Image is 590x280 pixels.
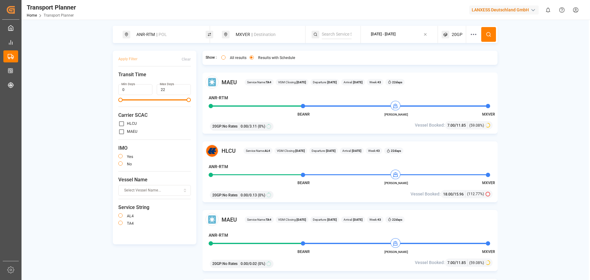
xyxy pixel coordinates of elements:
button: [DATE] - [DATE] [364,29,434,41]
span: 20GP : [212,261,222,266]
b: AL4 [265,149,270,152]
span: (59.08%) [469,123,484,128]
b: [DATE] [327,218,337,221]
span: MXVER [482,181,495,185]
input: Search Service String [322,30,352,39]
span: Service Name: [247,80,271,85]
span: VGM Closing: [277,148,305,153]
button: Clear [182,54,191,65]
span: (0%) [258,261,265,266]
span: VGM Closing: [278,217,306,222]
b: [DATE] [295,149,305,152]
label: Min Days [121,82,135,86]
span: BEANR [297,112,310,116]
span: 11.85 [456,261,466,265]
button: LANXESS Deutschland GmbH [469,4,541,16]
span: Week: [369,217,381,222]
div: LANXESS Deutschland GmbH [469,6,539,14]
span: MXVER [482,112,495,116]
span: 20GP [452,31,462,38]
img: Carrier [206,144,218,157]
div: MXVER [232,29,298,40]
label: MAEU [127,130,137,133]
span: [PERSON_NAME] [379,181,413,185]
b: 43 [377,218,381,221]
span: Vessel Name [118,176,191,183]
span: 0.00 / 0.13 [241,192,257,198]
span: 18.00 [443,192,453,196]
span: 0.00 / 0.02 [241,261,257,266]
label: no [127,162,132,166]
b: 22 days [392,81,402,84]
span: || Destination [251,32,276,37]
b: [DATE] [325,149,336,152]
span: IMO [118,144,191,152]
span: Service Name: [246,148,270,153]
div: Clear [182,57,191,62]
span: BEANR [297,181,310,185]
span: Select Vessel Name... [124,188,161,193]
span: 15.96 [454,192,464,196]
div: ANR-RTM [133,29,199,40]
b: TA4 [266,218,271,221]
span: Arrival: [344,80,363,85]
span: Carrier SCAC [118,112,191,119]
span: HLCU [222,147,236,155]
h4: ANR-RTM [209,164,228,170]
span: Vessel Booked: [415,122,445,128]
b: [DATE] [297,218,306,221]
b: TA4 [266,81,271,84]
span: BEANR [297,250,310,254]
label: Results with Schedule [258,56,295,60]
div: / [447,122,468,128]
span: Departure: [313,80,337,85]
b: 22 days [391,149,401,152]
span: (0%) [258,192,265,198]
span: 20GP : [212,124,222,129]
span: [PERSON_NAME] [379,112,413,117]
span: [PERSON_NAME] [379,250,413,254]
span: Maximum [187,98,191,102]
b: [DATE] [297,81,306,84]
span: Week: [369,80,381,85]
span: Arrival: [342,148,361,153]
span: Departure: [312,148,336,153]
span: Vessel Booked: [415,259,445,266]
span: No Rates [222,261,238,266]
div: [DATE] - [DATE] [371,32,395,37]
span: 11.85 [456,123,466,128]
span: 7.00 [447,261,455,265]
b: [DATE] [352,81,363,84]
span: VGM Closing: [278,80,306,85]
b: [DATE] [352,218,363,221]
div: / [447,259,468,266]
h4: ANR-RTM [209,95,228,101]
span: Transit Time [118,71,191,78]
span: 20GP : [212,192,222,198]
a: Home [27,13,37,18]
div: / [443,191,466,197]
span: 7.00 [447,123,455,128]
span: MAEU [222,215,237,224]
button: Help Center [555,3,569,17]
span: (59.08%) [469,260,484,266]
b: 43 [377,81,381,84]
div: Transport Planner [27,3,76,12]
span: MXVER [482,250,495,254]
span: Show : [206,55,217,61]
b: [DATE] [351,149,361,152]
label: HLCU [127,122,137,125]
span: Vessel Booked: [411,191,441,197]
span: 0.00 / 3.11 [241,124,257,129]
label: All results [230,56,246,60]
span: Service Name: [247,217,271,222]
label: AL4 [127,214,134,218]
img: Carrier [206,213,218,226]
h4: ANR-RTM [209,232,228,239]
span: Arrival: [344,217,363,222]
label: TA4 [127,222,134,225]
span: No Rates [222,124,238,129]
span: Departure: [313,217,337,222]
button: show 0 new notifications [541,3,555,17]
label: yes [127,155,133,159]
